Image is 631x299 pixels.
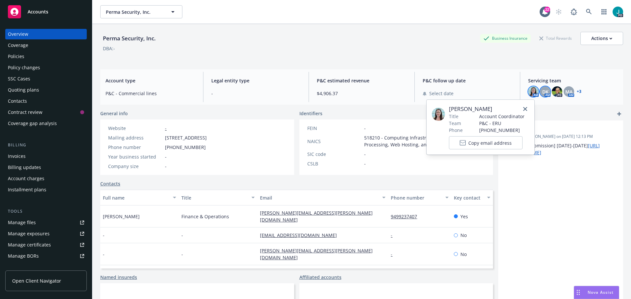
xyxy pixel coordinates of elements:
a: Manage certificates [5,240,87,250]
img: photo [552,86,562,97]
a: add [615,110,623,118]
span: Account Coordinator [479,113,525,120]
div: SSC Cases [8,74,30,84]
span: Updated by [PERSON_NAME] on [DATE] 12:13 PM [503,134,618,139]
span: Legal entity type [211,77,301,84]
a: - [165,125,167,131]
span: - [103,232,105,239]
span: Manage exposures [5,228,87,239]
div: SIC code [307,151,362,158]
a: Overview [5,29,87,39]
button: Nova Assist [574,286,619,299]
span: - [503,126,601,133]
a: Summary of insurance [5,262,87,272]
div: Total Rewards [536,34,575,42]
span: $4,906.37 [317,90,407,97]
div: Email [260,194,378,201]
a: Start snowing [552,5,565,18]
button: Title [179,190,257,205]
div: Contract review [8,107,42,117]
div: Billing [5,142,87,148]
a: Manage files [5,217,87,228]
a: +3 [577,90,581,94]
span: 518210 - Computing Infrastructure Providers, Data Processing, Web Hosting, and Related Services [364,134,485,148]
a: [EMAIL_ADDRESS][DOMAIN_NAME] [260,232,342,238]
button: Key contact [451,190,493,205]
div: Account charges [8,173,44,184]
span: General info [100,110,128,117]
div: Manage certificates [8,240,51,250]
a: Named insureds [100,274,137,281]
div: Quoting plans [8,85,39,95]
div: Company size [108,163,162,170]
div: Title [181,194,247,201]
div: FEIN [307,125,362,132]
div: Actions [591,32,612,45]
span: - [103,251,105,258]
span: - [364,160,366,167]
img: photo [528,86,539,97]
a: [PERSON_NAME][EMAIL_ADDRESS][PERSON_NAME][DOMAIN_NAME] [260,247,373,261]
a: Quoting plans [5,85,87,95]
a: Affiliated accounts [299,274,341,281]
div: Mailing address [108,134,162,141]
a: Account charges [5,173,87,184]
div: DBA: - [103,45,115,52]
div: Perma Security, Inc. [100,34,158,43]
a: Coverage [5,40,87,51]
div: NAICS [307,138,362,145]
div: Business Insurance [480,34,531,42]
span: Open Client Navigator [12,277,61,284]
img: employee photo [432,108,445,121]
div: Coverage [8,40,28,51]
span: No [460,251,467,258]
span: P&C follow up date [423,77,512,84]
div: Policies [8,51,24,62]
button: Copy email address [449,136,523,149]
a: close [521,105,529,113]
div: Manage BORs [8,251,39,261]
span: P&C - ERU [479,120,525,127]
span: MA [565,88,573,95]
span: Yes [460,213,468,220]
a: Installment plans [5,184,87,195]
span: Perma Security, Inc. [106,9,163,15]
span: Account type [105,77,195,84]
span: [PHONE_NUMBER] [479,127,525,134]
span: - [364,151,366,158]
div: Billing updates [8,162,41,173]
a: Accounts [5,3,87,21]
span: [STREET_ADDRESS] [165,134,207,141]
span: - [181,232,183,239]
div: Contacts [8,96,27,106]
a: Billing updates [5,162,87,173]
span: Copy email address [468,139,512,146]
span: Servicing team [528,77,618,84]
a: 9499237407 [391,213,422,220]
div: Summary of insurance [8,262,58,272]
span: No [460,232,467,239]
span: - [364,125,366,132]
a: SSC Cases [5,74,87,84]
span: [PERSON_NAME] [103,213,140,220]
span: Select date [429,90,454,97]
div: -Updatedby [PERSON_NAME] on [DATE] 12:13 PM[BPO Indio Submission] [DATE]-[DATE][URL][DOMAIN_NAME] [498,120,623,161]
a: Contract review [5,107,87,117]
span: - [181,251,183,258]
span: Accounts [28,9,48,14]
a: Search [582,5,596,18]
div: Drag to move [574,286,582,299]
span: P&C estimated revenue [317,77,407,84]
button: Perma Security, Inc. [100,5,182,18]
a: Coverage gap analysis [5,118,87,129]
div: Website [108,125,162,132]
a: [PERSON_NAME][EMAIL_ADDRESS][PERSON_NAME][DOMAIN_NAME] [260,210,373,223]
div: CSLB [307,160,362,167]
a: Manage BORs [5,251,87,261]
div: Key contact [454,194,483,201]
div: Installment plans [8,184,46,195]
span: P&C - Commercial lines [105,90,195,97]
div: Manage exposures [8,228,50,239]
a: Policies [5,51,87,62]
button: Email [257,190,388,205]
